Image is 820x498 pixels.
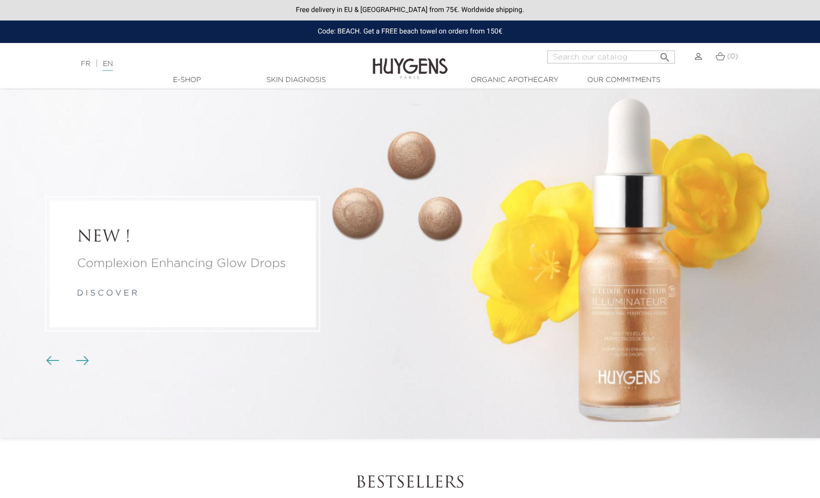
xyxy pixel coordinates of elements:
[727,53,738,60] span: (0)
[656,47,674,61] button: 
[465,75,565,85] a: Organic Apothecary
[137,75,237,85] a: E-Shop
[133,474,688,493] h2: Bestsellers
[103,60,113,71] a: EN
[246,75,346,85] a: Skin Diagnosis
[50,353,83,368] div: Carousel buttons
[77,228,288,247] a: NEW !
[77,254,288,272] a: Complexion Enhancing Glow Drops
[76,58,334,70] div: |
[373,42,448,80] img: Huygens
[77,289,137,297] a: d i s c o v e r
[659,48,671,60] i: 
[574,75,674,85] a: Our commitments
[81,60,91,67] a: FR
[547,50,675,63] input: Search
